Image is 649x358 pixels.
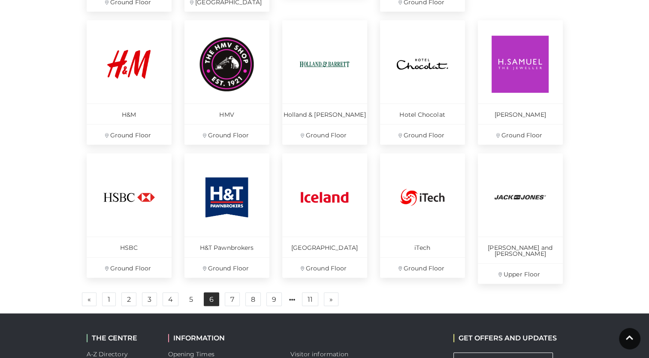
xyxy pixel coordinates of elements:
[282,124,367,145] p: Ground Floor
[184,153,269,278] a: H&T Pawnbrokers Ground Floor
[282,257,367,278] p: Ground Floor
[380,20,465,145] a: Hotel Chocolat Ground Floor
[302,292,318,306] a: 11
[282,103,367,124] p: Holland & [PERSON_NAME]
[184,20,269,145] a: HMV Ground Floor
[87,124,172,145] p: Ground Floor
[87,257,172,278] p: Ground Floor
[82,292,97,306] a: Previous
[380,153,465,278] a: iTech Ground Floor
[121,292,136,306] a: 2
[282,20,367,145] a: Holland & [PERSON_NAME] Ground Floor
[290,350,349,358] a: Visitor information
[478,237,563,263] p: [PERSON_NAME] and [PERSON_NAME]
[478,124,563,145] p: Ground Floor
[282,153,367,278] a: [GEOGRAPHIC_DATA] Ground Floor
[478,103,563,124] p: [PERSON_NAME]
[266,292,282,306] a: 9
[102,292,116,306] a: 1
[453,334,557,342] h2: GET OFFERS AND UPDATES
[324,292,338,306] a: Next
[282,237,367,257] p: [GEOGRAPHIC_DATA]
[380,124,465,145] p: Ground Floor
[184,237,269,257] p: H&T Pawnbrokers
[87,153,172,278] a: HSBC Ground Floor
[380,237,465,257] p: iTech
[87,237,172,257] p: HSBC
[204,292,219,306] a: 6
[380,257,465,278] p: Ground Floor
[225,292,240,306] a: 7
[87,20,172,145] a: H&M Ground Floor
[184,103,269,124] p: HMV
[380,103,465,124] p: Hotel Chocolat
[329,296,333,302] span: »
[478,263,563,284] p: Upper Floor
[88,296,91,302] span: «
[478,20,563,145] a: [PERSON_NAME] Ground Floor
[184,124,269,145] p: Ground Floor
[87,334,155,342] h2: THE CENTRE
[168,350,214,358] a: Opening Times
[245,292,261,306] a: 8
[168,334,278,342] h2: INFORMATION
[478,153,563,284] a: [PERSON_NAME] and [PERSON_NAME] Upper Floor
[87,350,127,358] a: A-Z Directory
[184,257,269,278] p: Ground Floor
[163,292,178,306] a: 4
[142,292,157,306] a: 3
[87,103,172,124] p: H&M
[184,293,198,306] a: 5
